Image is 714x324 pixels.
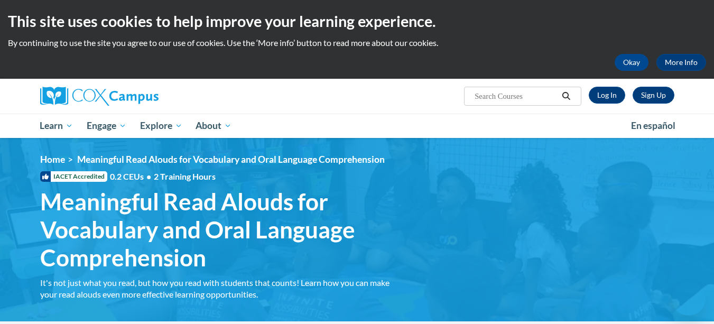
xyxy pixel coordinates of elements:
a: More Info [656,54,706,71]
div: Main menu [24,114,690,138]
a: Home [40,154,65,165]
a: Log In [589,87,625,104]
span: Meaningful Read Alouds for Vocabulary and Oral Language Comprehension [77,154,385,165]
a: Learn [33,114,80,138]
button: Okay [615,54,648,71]
span: • [146,171,151,181]
a: Engage [80,114,133,138]
a: En español [624,115,682,137]
span: IACET Accredited [40,171,107,182]
span: Engage [87,119,126,132]
a: Explore [133,114,189,138]
iframe: Button to launch messaging window [672,282,706,316]
a: About [189,114,238,138]
span: 2 Training Hours [154,171,216,181]
button: Search [558,90,574,103]
div: It's not just what you read, but how you read with students that counts! Learn how you can make y... [40,277,405,300]
span: Learn [40,119,73,132]
a: Cox Campus [40,87,241,106]
img: Cox Campus [40,87,159,106]
h2: This site uses cookies to help improve your learning experience. [8,11,706,32]
span: 0.2 CEUs [110,171,216,182]
span: Explore [140,119,182,132]
input: Search Courses [474,90,558,103]
span: Meaningful Read Alouds for Vocabulary and Oral Language Comprehension [40,188,405,271]
span: En español [631,120,675,131]
a: Register [633,87,674,104]
p: By continuing to use the site you agree to our use of cookies. Use the ‘More info’ button to read... [8,37,706,49]
span: About [196,119,231,132]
